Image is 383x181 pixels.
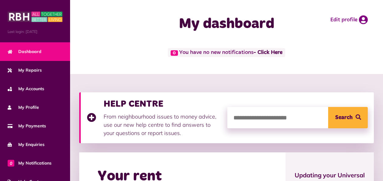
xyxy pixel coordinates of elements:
[8,29,62,34] span: Last login: [DATE]
[168,48,285,57] span: You have no new notifications
[8,86,44,92] span: My Accounts
[8,123,46,129] span: My Payments
[154,15,299,33] h1: My dashboard
[8,160,51,166] span: My Notifications
[104,112,221,137] p: From neighbourhood issues to money advice, use our new help centre to find answers to your questi...
[8,11,62,23] img: MyRBH
[328,107,368,128] button: Search
[8,67,42,73] span: My Repairs
[171,50,178,56] span: 0
[8,48,41,55] span: Dashboard
[335,107,353,128] span: Search
[104,98,221,109] h3: HELP CENTRE
[8,141,44,148] span: My Enquiries
[330,15,368,24] a: Edit profile
[254,50,282,55] a: - Click Here
[8,160,14,166] span: 0
[8,104,39,111] span: My Profile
